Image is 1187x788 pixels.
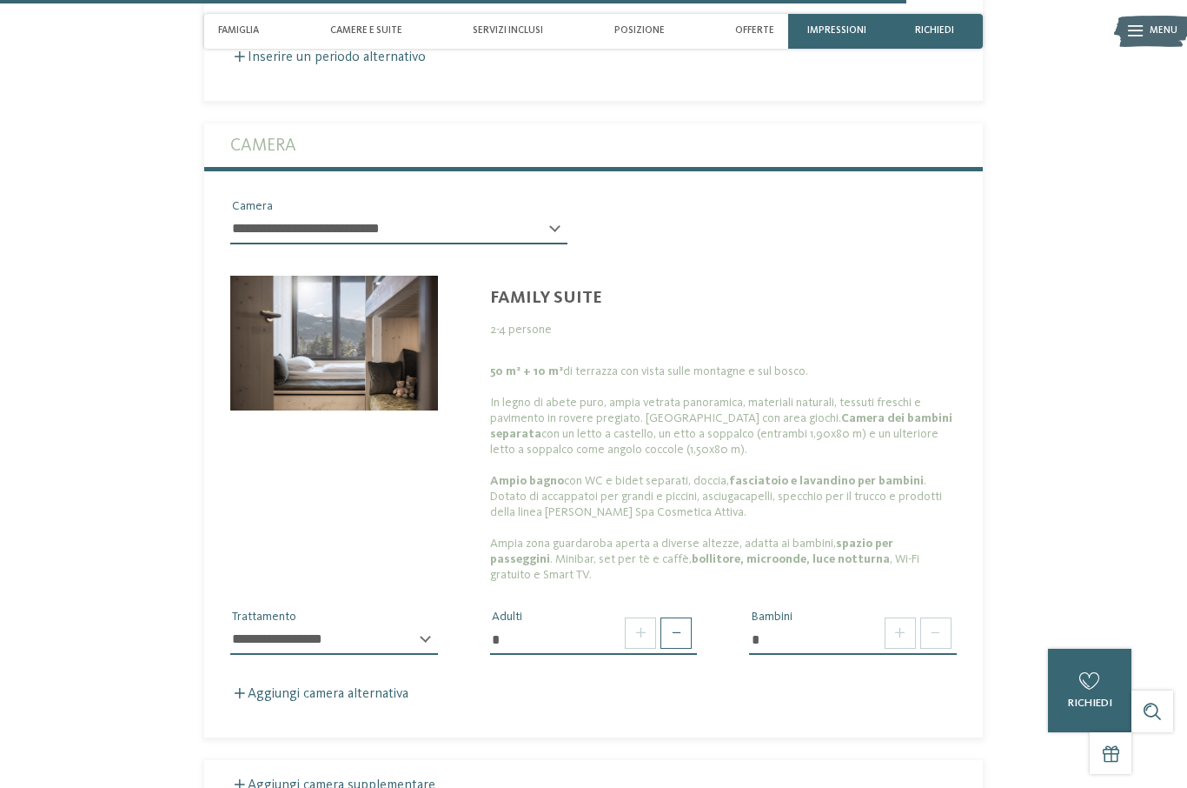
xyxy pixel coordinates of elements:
span: Impressioni [807,25,866,37]
a: richiedi [1048,649,1131,732]
span: richiedi [1068,698,1112,709]
label: Camera [230,124,957,167]
b: Ampio bagno [490,475,564,487]
b: bollitore, microonde, luce notturna [692,553,890,565]
span: Servizi inclusi [473,25,543,37]
span: Camere e Suite [330,25,402,37]
div: 2 - 4 persone [490,322,957,337]
div: di terrazza con vista sulle montagne e sul bosco. In legno di abete puro, ampia vetrata panoramic... [490,364,957,583]
b: Camera dei bambini separata [490,412,952,440]
div: Family Suite [490,288,957,309]
b: 50 m² + 10 m² [490,365,563,377]
span: Posizione [614,25,665,37]
b: fasciatoio e lavandino per bambini [729,475,924,487]
img: bnlocalproxy.php [230,276,438,411]
span: Offerte [735,25,774,37]
span: richiedi [915,25,954,37]
label: Aggiungi camera alternativa [230,687,408,701]
b: spazio per passeggini [490,538,893,565]
span: Famiglia [218,25,259,37]
label: Inserire un periodo alternativo [230,50,426,64]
